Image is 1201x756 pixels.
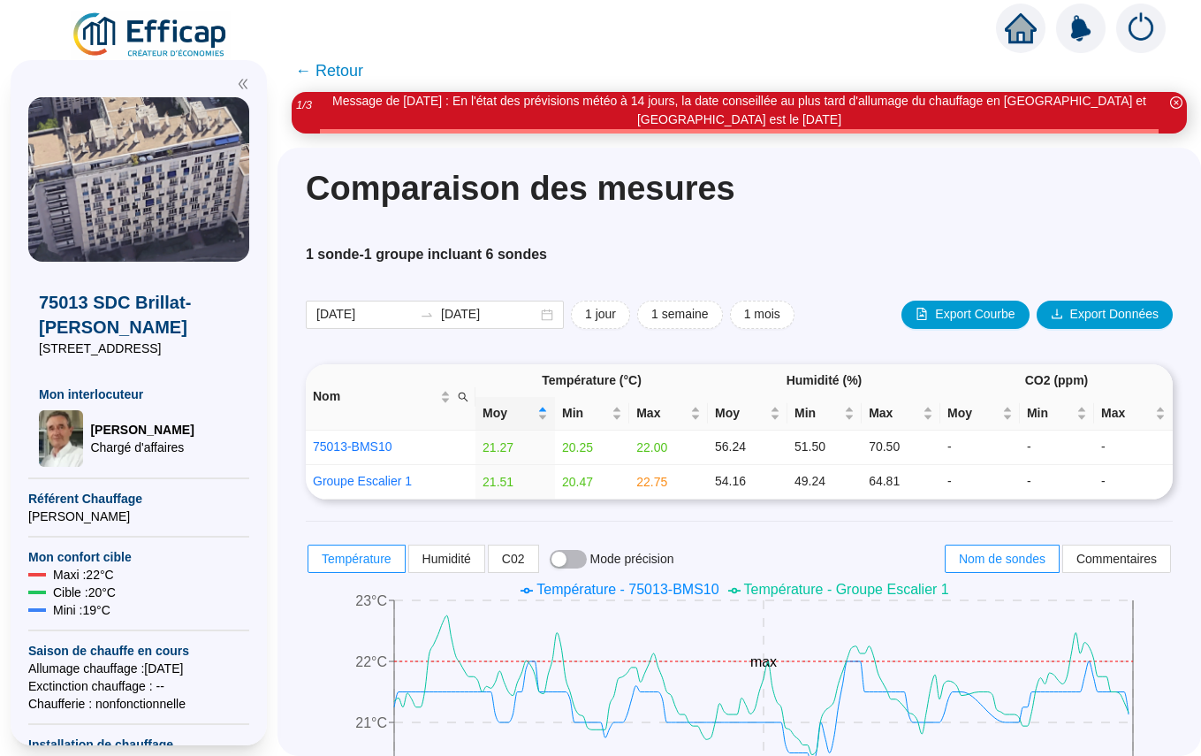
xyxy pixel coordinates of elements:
[420,308,434,322] span: to
[28,677,249,695] span: Exctinction chauffage : --
[237,78,249,90] span: double-left
[28,660,249,677] span: Allumage chauffage : [DATE]
[313,439,392,454] a: 75013-BMS10
[1027,404,1073,423] span: Min
[636,475,667,489] span: 22.75
[306,169,735,210] h1: Comparaison des mesures
[555,397,629,431] th: Min
[28,695,249,713] span: Chaufferie : non fonctionnelle
[1051,308,1063,320] span: download
[295,58,363,83] span: ← Retour
[935,305,1015,324] span: Export Courbe
[940,397,1020,431] th: Moy
[940,364,1173,397] th: CO2 (ppm)
[320,92,1159,129] div: Message de [DATE] : En l'état des prévisions météo à 14 jours, la date conseillée au plus tard d'...
[28,736,249,753] span: Installation de chauffage
[862,465,940,500] td: 64.81
[730,301,794,329] button: 1 mois
[1094,397,1173,431] th: Max
[502,552,525,566] span: C02
[475,397,555,431] th: Moy
[708,431,787,465] td: 56.24
[458,392,468,402] span: search
[744,305,780,324] span: 1 mois
[1094,431,1173,465] td: -
[862,431,940,465] td: 70.50
[787,465,862,500] td: 49.24
[571,301,630,329] button: 1 jour
[39,290,239,340] span: 75013 SDC Brillat-[PERSON_NAME]
[28,642,249,660] span: Saison de chauffe en cours
[862,397,940,431] th: Max
[708,397,787,431] th: Moy
[787,397,862,431] th: Min
[306,364,475,431] th: Nom
[1101,404,1152,423] span: Max
[651,305,709,324] span: 1 semaine
[1076,552,1157,566] span: Commentaires
[536,582,718,597] span: Température - 75013-BMS10
[562,404,608,423] span: Min
[636,440,667,454] span: 22.00
[1005,12,1037,44] span: home
[947,404,999,423] span: Moy
[1020,397,1094,431] th: Min
[322,552,391,566] span: Température
[1070,305,1159,324] span: Export Données
[916,308,928,320] span: file-image
[1116,4,1166,53] img: alerts
[1037,301,1173,329] button: Export Données
[53,566,114,584] span: Maxi : 22 °C
[708,364,940,397] th: Humidité (%)
[562,475,593,489] span: 20.47
[296,98,312,111] i: 1 / 3
[585,305,616,324] span: 1 jour
[39,386,239,403] span: Mon interlocuteur
[715,404,766,423] span: Moy
[483,404,534,423] span: Moy
[794,404,840,423] span: Min
[454,384,472,409] span: search
[355,715,387,730] tspan: 21°C
[313,387,437,406] span: Nom
[1170,96,1182,109] span: close-circle
[39,340,239,357] span: [STREET_ADDRESS]
[28,508,249,525] span: [PERSON_NAME]
[313,474,412,488] a: Groupe Escalier 1
[90,439,194,456] span: Chargé d'affaires
[959,552,1045,566] span: Nom de sondes
[637,301,723,329] button: 1 semaine
[90,421,194,439] span: [PERSON_NAME]
[787,431,862,465] td: 51.50
[940,431,1020,465] td: -
[1094,465,1173,500] td: -
[1056,4,1106,53] img: alerts
[629,397,708,431] th: Max
[316,305,413,324] input: Date de début
[562,440,593,454] span: 20.25
[28,490,249,508] span: Référent Chauffage
[940,465,1020,500] td: -
[636,404,687,423] span: Max
[53,601,110,619] span: Mini : 19 °C
[306,244,1173,265] h5: 1 sonde - 1 groupe incluant 6 sondes
[28,548,249,566] span: Mon confort cible
[355,654,387,669] tspan: 22°C
[53,584,116,601] span: Cible : 20 °C
[590,552,674,566] span: Mode précision
[901,301,1029,329] button: Export Courbe
[708,465,787,500] td: 54.16
[39,410,83,467] img: Chargé d'affaires
[71,11,231,60] img: efficap energie logo
[1020,431,1094,465] td: -
[355,593,387,608] tspan: 23°C
[483,440,513,454] span: 21.27
[441,305,537,324] input: Date de fin
[744,582,949,597] span: Température - Groupe Escalier 1
[750,654,777,669] tspan: max
[869,404,919,423] span: Max
[475,364,708,397] th: Température (°C)
[420,308,434,322] span: swap-right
